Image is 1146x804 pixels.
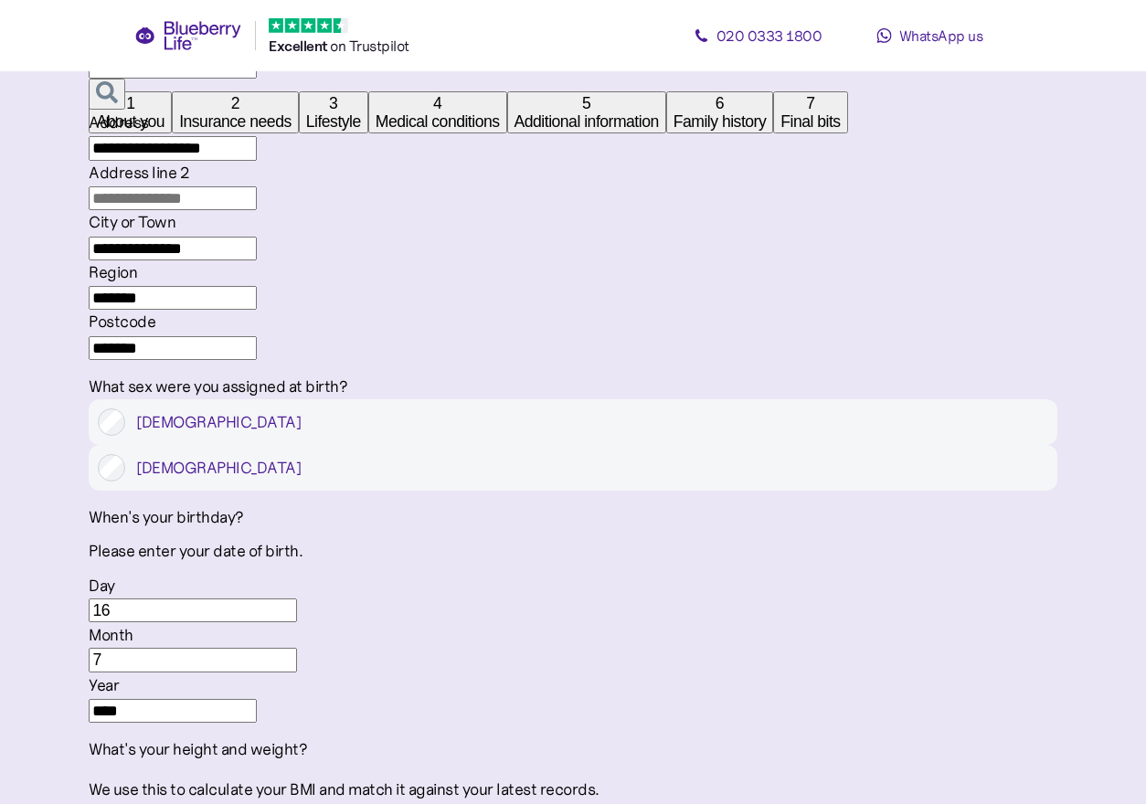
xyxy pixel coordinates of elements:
[330,37,409,55] span: on Trustpilot
[89,312,155,332] label: Postcode
[89,778,1056,802] div: We use this to calculate your BMI and match it against your latest records.
[269,37,330,55] span: Excellent ️
[125,408,1047,436] label: [DEMOGRAPHIC_DATA]
[89,212,175,232] label: City or Town
[89,675,119,695] label: Year
[89,112,149,132] label: Address
[675,17,840,54] a: 020 0333 1800
[899,26,983,45] span: WhatsApp us
[89,375,1056,399] div: What sex were you assigned at birth?
[89,163,189,183] label: Address line 2
[89,737,1056,762] div: What's your height and weight?
[89,505,1056,530] div: When's your birthday?
[125,454,1047,481] label: [DEMOGRAPHIC_DATA]
[89,576,115,596] label: Day
[89,539,1056,564] div: Please enter your date of birth.
[89,262,137,282] label: Region
[716,26,822,45] span: 020 0333 1800
[89,625,133,645] label: Month
[847,17,1012,54] a: WhatsApp us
